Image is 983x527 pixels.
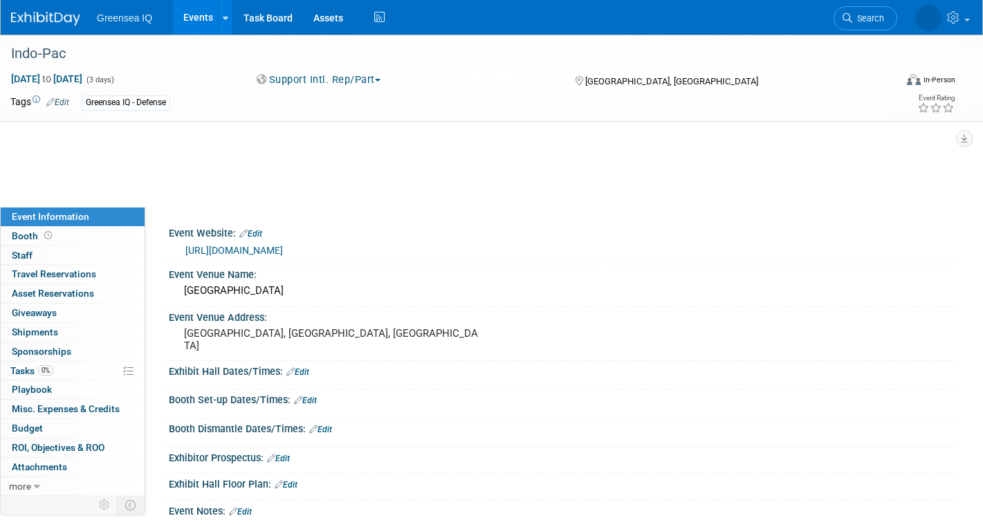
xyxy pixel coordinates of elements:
[12,384,52,395] span: Playbook
[267,454,290,463] a: Edit
[12,230,55,241] span: Booth
[1,227,145,246] a: Booth
[117,496,145,514] td: Toggle Event Tabs
[1,477,145,496] a: more
[10,365,53,376] span: Tasks
[1,284,145,303] a: Asset Reservations
[1,419,145,438] a: Budget
[169,264,955,281] div: Event Venue Name:
[46,98,69,107] a: Edit
[12,326,58,338] span: Shipments
[12,288,94,299] span: Asset Reservations
[917,95,955,102] div: Event Rating
[40,73,53,84] span: to
[179,280,945,302] div: [GEOGRAPHIC_DATA]
[169,389,955,407] div: Booth Set-up Dates/Times:
[309,425,332,434] a: Edit
[1,246,145,265] a: Staff
[294,396,317,405] a: Edit
[169,447,955,465] div: Exhibitor Prospectus:
[169,501,955,519] div: Event Notes:
[38,365,53,376] span: 0%
[1,438,145,457] a: ROI, Objectives & ROO
[1,458,145,477] a: Attachments
[10,95,69,111] td: Tags
[907,74,921,85] img: Format-Inperson.png
[1,265,145,284] a: Travel Reservations
[1,380,145,399] a: Playbook
[12,307,57,318] span: Giveaways
[42,230,55,241] span: Booth not reserved yet
[93,496,117,514] td: Personalize Event Tab Strip
[834,6,897,30] a: Search
[169,361,955,379] div: Exhibit Hall Dates/Times:
[6,41,875,66] div: Indo-Pac
[1,207,145,226] a: Event Information
[923,75,955,85] div: In-Person
[9,481,31,492] span: more
[286,367,309,377] a: Edit
[169,418,955,436] div: Booth Dismantle Dates/Times:
[12,442,104,453] span: ROI, Objectives & ROO
[229,507,252,517] a: Edit
[1,304,145,322] a: Giveaways
[275,480,297,490] a: Edit
[12,268,96,279] span: Travel Reservations
[12,250,33,261] span: Staff
[185,245,283,256] a: [URL][DOMAIN_NAME]
[1,400,145,418] a: Misc. Expenses & Credits
[585,76,758,86] span: [GEOGRAPHIC_DATA], [GEOGRAPHIC_DATA]
[82,95,170,110] div: Greensea IQ - Defense
[852,13,884,24] span: Search
[12,423,43,434] span: Budget
[252,73,386,87] button: Support Intl. Rep/Part
[12,211,89,222] span: Event Information
[169,223,955,241] div: Event Website:
[10,73,83,85] span: [DATE] [DATE]
[11,12,80,26] img: ExhibitDay
[97,12,152,24] span: Greensea IQ
[1,342,145,361] a: Sponsorships
[1,362,145,380] a: Tasks0%
[169,307,955,324] div: Event Venue Address:
[169,474,955,492] div: Exhibit Hall Floor Plan:
[815,72,955,93] div: Event Format
[12,403,120,414] span: Misc. Expenses & Credits
[1,323,145,342] a: Shipments
[12,461,67,472] span: Attachments
[12,346,71,357] span: Sponsorships
[184,327,481,352] pre: [GEOGRAPHIC_DATA], [GEOGRAPHIC_DATA], [GEOGRAPHIC_DATA]
[915,5,941,31] img: Lindsey Keller
[239,229,262,239] a: Edit
[85,75,114,84] span: (3 days)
